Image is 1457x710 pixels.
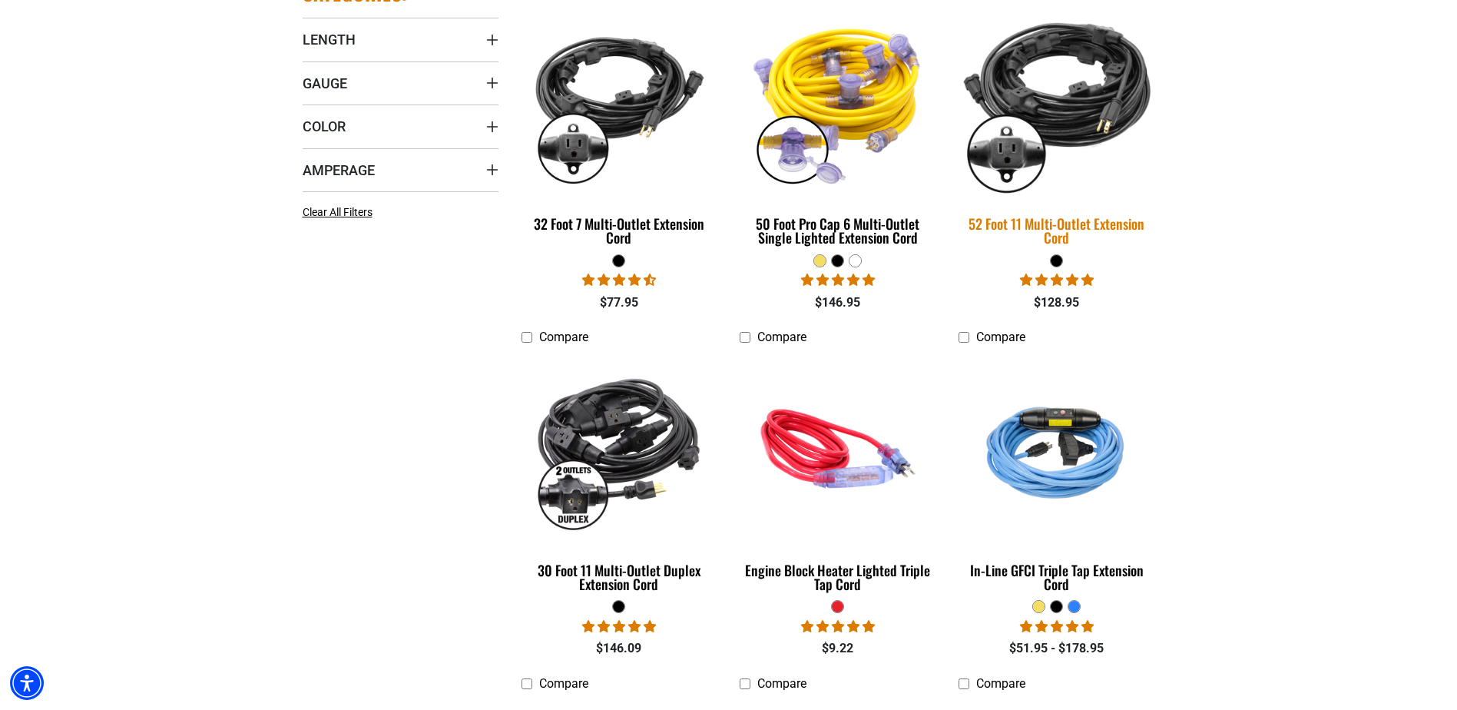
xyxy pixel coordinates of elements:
[740,563,935,591] div: Engine Block Heater Lighted Triple Tap Cord
[522,6,717,254] a: black 32 Foot 7 Multi-Outlet Extension Cord
[741,14,935,191] img: yellow
[522,294,717,312] div: $77.95
[522,639,717,658] div: $146.09
[522,353,717,600] a: black 30 Foot 11 Multi-Outlet Duplex Extension Cord
[959,6,1154,254] a: black 52 Foot 11 Multi-Outlet Extension Cord
[959,353,1154,600] a: Light Blue In-Line GFCI Triple Tap Extension Cord
[303,148,498,191] summary: Amperage
[303,75,347,92] span: Gauge
[539,676,588,691] span: Compare
[740,639,935,658] div: $9.22
[522,217,717,244] div: 32 Foot 7 Multi-Outlet Extension Cord
[303,204,379,221] a: Clear All Filters
[959,563,1154,591] div: In-Line GFCI Triple Tap Extension Cord
[959,639,1154,658] div: $51.95 - $178.95
[303,118,346,135] span: Color
[1020,273,1094,287] span: 4.95 stars
[1020,619,1094,634] span: 5.00 stars
[960,360,1154,536] img: Light Blue
[522,563,717,591] div: 30 Foot 11 Multi-Outlet Duplex Extension Cord
[740,353,935,600] a: red Engine Block Heater Lighted Triple Tap Cord
[959,294,1154,312] div: $128.95
[582,273,656,287] span: 4.67 stars
[10,666,44,700] div: Accessibility Menu
[740,294,935,312] div: $146.95
[522,14,716,191] img: black
[740,6,935,254] a: yellow 50 Foot Pro Cap 6 Multi-Outlet Single Lighted Extension Cord
[303,18,498,61] summary: Length
[522,360,716,536] img: black
[303,61,498,105] summary: Gauge
[582,619,656,634] span: 5.00 stars
[976,330,1025,344] span: Compare
[539,330,588,344] span: Compare
[801,273,875,287] span: 4.80 stars
[303,206,373,218] span: Clear All Filters
[801,619,875,634] span: 5.00 stars
[303,31,356,48] span: Length
[303,105,498,148] summary: Color
[303,161,375,179] span: Amperage
[740,217,935,244] div: 50 Foot Pro Cap 6 Multi-Outlet Single Lighted Extension Cord
[741,360,935,536] img: red
[949,4,1164,201] img: black
[976,676,1025,691] span: Compare
[757,676,806,691] span: Compare
[757,330,806,344] span: Compare
[959,217,1154,244] div: 52 Foot 11 Multi-Outlet Extension Cord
